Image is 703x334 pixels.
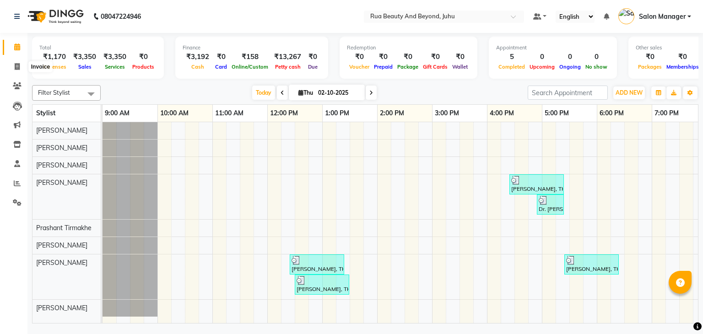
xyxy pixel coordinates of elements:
[36,161,87,169] span: [PERSON_NAME]
[189,64,206,70] span: Cash
[229,52,270,62] div: ₹158
[527,52,557,62] div: 0
[158,107,191,120] a: 10:00 AM
[36,304,87,312] span: [PERSON_NAME]
[510,176,563,193] div: [PERSON_NAME], TK04, 04:25 PM-05:25 PM, Aromatic manicure,Aromatic Pedicure
[183,44,321,52] div: Finance
[528,86,608,100] input: Search Appointment
[538,196,563,213] div: Dr. [PERSON_NAME], TK03, 04:55 PM-05:25 PM, Eyebrow Threading
[36,259,87,267] span: [PERSON_NAME]
[39,44,157,52] div: Total
[130,52,157,62] div: ₹0
[315,86,361,100] input: 2025-10-02
[542,107,571,120] a: 5:00 PM
[306,64,320,70] span: Due
[36,109,55,117] span: Stylist
[296,276,348,293] div: [PERSON_NAME], TK02, 12:30 PM-01:30 PM, Hair Wash & Blow Dry Long
[395,52,421,62] div: ₹0
[38,89,70,96] span: Filter Stylist
[450,52,470,62] div: ₹0
[613,86,645,99] button: ADD NEW
[23,4,86,29] img: logo
[130,64,157,70] span: Products
[291,256,343,273] div: [PERSON_NAME], TK01, 12:25 PM-01:25 PM, Hair Wash & Blow Dry Long
[618,8,634,24] img: Salon Manager
[39,52,70,62] div: ₹1,170
[213,64,229,70] span: Card
[565,256,618,273] div: [PERSON_NAME], TK04, 05:25 PM-06:25 PM, HairCut [DEMOGRAPHIC_DATA] Master Stylist
[496,52,527,62] div: 5
[347,64,372,70] span: Voucher
[639,12,686,22] span: Salon Manager
[183,52,213,62] div: ₹3,192
[421,52,450,62] div: ₹0
[583,64,610,70] span: No show
[652,107,681,120] a: 7:00 PM
[421,64,450,70] span: Gift Cards
[76,64,94,70] span: Sales
[270,52,305,62] div: ₹13,267
[229,64,270,70] span: Online/Custom
[665,297,694,325] iframe: chat widget
[103,107,132,120] a: 9:00 AM
[347,44,470,52] div: Redemption
[36,178,87,187] span: [PERSON_NAME]
[487,107,516,120] a: 4:00 PM
[395,64,421,70] span: Package
[450,64,470,70] span: Wallet
[36,126,87,135] span: [PERSON_NAME]
[273,64,303,70] span: Petty cash
[664,52,701,62] div: ₹0
[664,64,701,70] span: Memberships
[372,64,395,70] span: Prepaid
[636,52,664,62] div: ₹0
[433,107,461,120] a: 3:00 PM
[616,89,643,96] span: ADD NEW
[100,52,130,62] div: ₹3,350
[636,64,664,70] span: Packages
[101,4,141,29] b: 08047224946
[268,107,300,120] a: 12:00 PM
[252,86,275,100] span: Today
[372,52,395,62] div: ₹0
[583,52,610,62] div: 0
[305,52,321,62] div: ₹0
[36,241,87,249] span: [PERSON_NAME]
[597,107,626,120] a: 6:00 PM
[378,107,406,120] a: 2:00 PM
[527,64,557,70] span: Upcoming
[496,44,610,52] div: Appointment
[213,107,246,120] a: 11:00 AM
[103,64,127,70] span: Services
[347,52,372,62] div: ₹0
[213,52,229,62] div: ₹0
[36,224,92,232] span: Prashant Tirmakhe
[323,107,351,120] a: 1:00 PM
[36,144,87,152] span: [PERSON_NAME]
[296,89,315,96] span: Thu
[557,64,583,70] span: Ongoing
[557,52,583,62] div: 0
[496,64,527,70] span: Completed
[70,52,100,62] div: ₹3,350
[29,61,52,72] div: Invoice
